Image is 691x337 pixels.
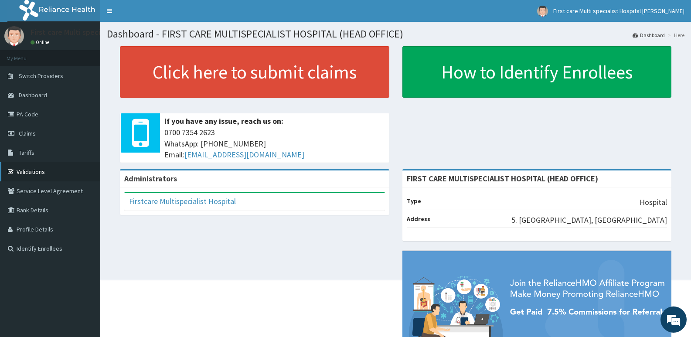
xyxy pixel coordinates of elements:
[19,129,36,137] span: Claims
[640,197,667,208] p: Hospital
[511,214,667,226] p: 5. [GEOGRAPHIC_DATA], [GEOGRAPHIC_DATA]
[407,215,430,223] b: Address
[107,28,684,40] h1: Dashboard - FIRST CARE MULTISPECIALIST HOSPITAL (HEAD OFFICE)
[124,174,177,184] b: Administrators
[407,197,421,205] b: Type
[19,149,34,157] span: Tariffs
[402,46,672,98] a: How to Identify Enrollees
[120,46,389,98] a: Click here to submit claims
[19,72,63,80] span: Switch Providers
[184,150,304,160] a: [EMAIL_ADDRESS][DOMAIN_NAME]
[633,31,665,39] a: Dashboard
[19,91,47,99] span: Dashboard
[407,174,598,184] strong: FIRST CARE MULTISPECIALIST HOSPITAL (HEAD OFFICE)
[164,127,385,160] span: 0700 7354 2623 WhatsApp: [PHONE_NUMBER] Email:
[666,31,684,39] li: Here
[31,39,51,45] a: Online
[537,6,548,17] img: User Image
[164,116,283,126] b: If you have any issue, reach us on:
[553,7,684,15] span: First care Multi specialist Hospital [PERSON_NAME]
[4,26,24,46] img: User Image
[31,28,204,36] p: First care Multi specialist Hospital [PERSON_NAME]
[129,196,236,206] a: Firstcare Multispecialist Hospital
